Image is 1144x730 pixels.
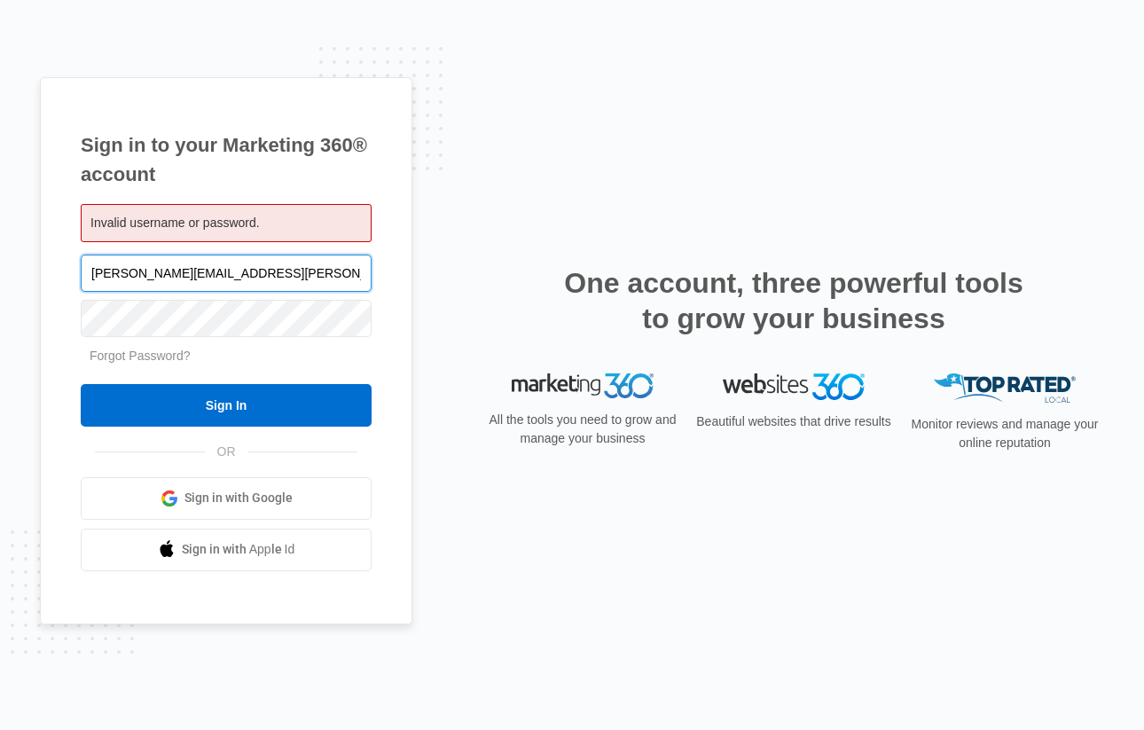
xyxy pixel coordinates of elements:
[90,349,191,363] a: Forgot Password?
[512,373,654,398] img: Marketing 360
[694,412,893,431] p: Beautiful websites that drive results
[81,384,372,427] input: Sign In
[81,477,372,520] a: Sign in with Google
[483,411,682,448] p: All the tools you need to grow and manage your business
[90,216,260,230] span: Invalid username or password.
[559,265,1029,336] h2: One account, three powerful tools to grow your business
[905,415,1104,452] p: Monitor reviews and manage your online reputation
[205,443,248,461] span: OR
[81,255,372,292] input: Email
[934,373,1076,403] img: Top Rated Local
[723,373,865,399] img: Websites 360
[184,489,293,507] span: Sign in with Google
[182,540,295,559] span: Sign in with Apple Id
[81,529,372,571] a: Sign in with Apple Id
[81,130,372,189] h1: Sign in to your Marketing 360® account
